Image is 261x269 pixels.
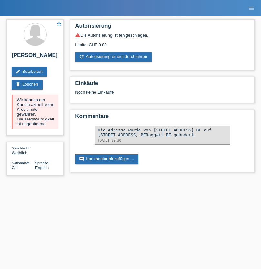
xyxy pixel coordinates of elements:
div: Wir können der Kundin aktuell keine Kreditlimite gewähren. Die Kreditwürdigkeit ist ungenügend. [12,95,58,129]
i: comment [79,156,84,161]
div: Die Autorisierung ist fehlgeschlagen. [75,33,249,38]
h2: Autorisierung [75,23,249,33]
span: Nationalität [12,161,29,165]
h2: Kommentare [75,113,249,123]
div: Noch keine Einkäufe [75,90,249,100]
div: [DATE] 09:30 [98,139,227,142]
i: warning [75,33,80,38]
i: menu [248,5,255,12]
a: deleteLöschen [12,80,43,90]
div: Die Adresse wurde von [STREET_ADDRESS] BE auf [STREET_ADDRESS] BERoggwil BE geändert. [98,128,227,137]
a: menu [245,6,258,10]
a: star_border [56,21,62,28]
h2: Einkäufe [75,80,249,90]
span: Sprache [35,161,48,165]
i: edit [15,69,21,74]
div: Limite: CHF 0.00 [75,38,249,47]
span: Geschlecht [12,146,29,150]
div: Weiblich [12,146,35,155]
i: star_border [56,21,62,27]
span: Schweiz [12,165,18,170]
i: refresh [79,54,84,59]
a: refreshAutorisierung erneut durchführen [75,52,152,62]
h2: [PERSON_NAME] [12,52,58,62]
a: commentKommentar hinzufügen ... [75,154,138,164]
a: editBearbeiten [12,67,47,77]
i: delete [15,82,21,87]
span: English [35,165,49,170]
